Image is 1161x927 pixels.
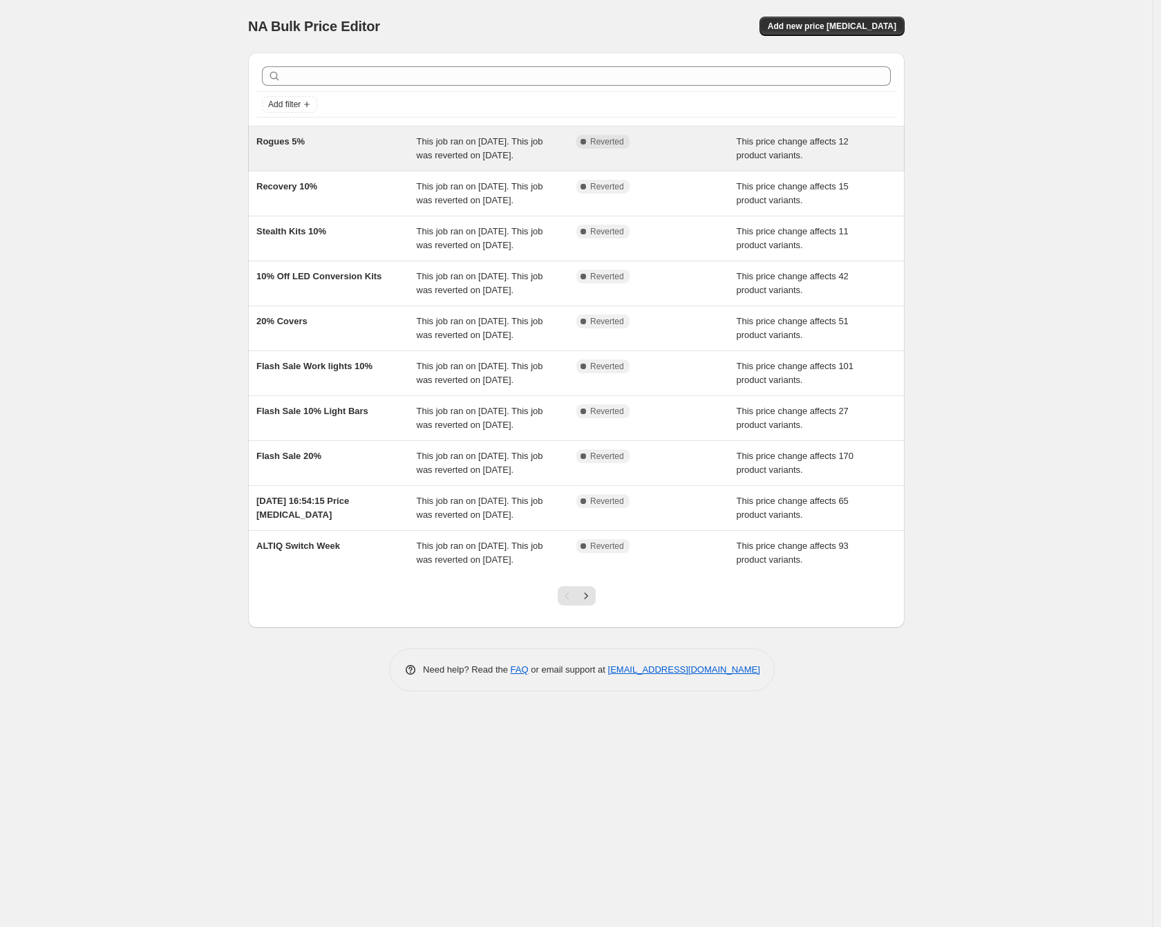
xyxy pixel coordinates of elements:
a: FAQ [511,664,529,675]
button: Add filter [262,96,317,113]
span: Reverted [590,361,624,372]
span: Reverted [590,271,624,282]
span: This job ran on [DATE]. This job was reverted on [DATE]. [417,406,543,430]
span: [DATE] 16:54:15 Price [MEDICAL_DATA] [256,496,349,520]
span: Rogues 5% [256,136,305,147]
span: This price change affects 12 product variants. [737,136,849,160]
span: This job ran on [DATE]. This job was reverted on [DATE]. [417,136,543,160]
span: 20% Covers [256,316,308,326]
span: This job ran on [DATE]. This job was reverted on [DATE]. [417,451,543,475]
span: This job ran on [DATE]. This job was reverted on [DATE]. [417,226,543,250]
span: This job ran on [DATE]. This job was reverted on [DATE]. [417,541,543,565]
span: This price change affects 51 product variants. [737,316,849,340]
span: Add filter [268,99,301,110]
span: Flash Sale 20% [256,451,321,461]
nav: Pagination [558,586,596,606]
span: Need help? Read the [423,664,511,675]
span: This price change affects 65 product variants. [737,496,849,520]
span: Reverted [590,181,624,192]
span: This price change affects 42 product variants. [737,271,849,295]
span: or email support at [529,664,608,675]
span: This price change affects 11 product variants. [737,226,849,250]
span: Reverted [590,136,624,147]
span: Recovery 10% [256,181,317,191]
span: This job ran on [DATE]. This job was reverted on [DATE]. [417,361,543,385]
span: This job ran on [DATE]. This job was reverted on [DATE]. [417,181,543,205]
span: Reverted [590,226,624,237]
button: Add new price [MEDICAL_DATA] [759,17,905,36]
span: Reverted [590,316,624,327]
span: This price change affects 15 product variants. [737,181,849,205]
span: Flash Sale Work lights 10% [256,361,372,371]
button: Next [576,586,596,606]
span: This price change affects 93 product variants. [737,541,849,565]
span: NA Bulk Price Editor [248,19,380,34]
span: This job ran on [DATE]. This job was reverted on [DATE]. [417,316,543,340]
a: [EMAIL_ADDRESS][DOMAIN_NAME] [608,664,760,675]
span: This job ran on [DATE]. This job was reverted on [DATE]. [417,496,543,520]
span: This price change affects 27 product variants. [737,406,849,430]
span: This price change affects 101 product variants. [737,361,854,385]
span: Add new price [MEDICAL_DATA] [768,21,896,32]
span: Stealth Kits 10% [256,226,326,236]
span: This price change affects 170 product variants. [737,451,854,475]
span: Reverted [590,451,624,462]
span: Flash Sale 10% Light Bars [256,406,368,416]
span: Reverted [590,406,624,417]
span: This job ran on [DATE]. This job was reverted on [DATE]. [417,271,543,295]
span: Reverted [590,496,624,507]
span: 10% Off LED Conversion Kits [256,271,381,281]
span: Reverted [590,541,624,552]
span: ALTIQ Switch Week [256,541,340,551]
